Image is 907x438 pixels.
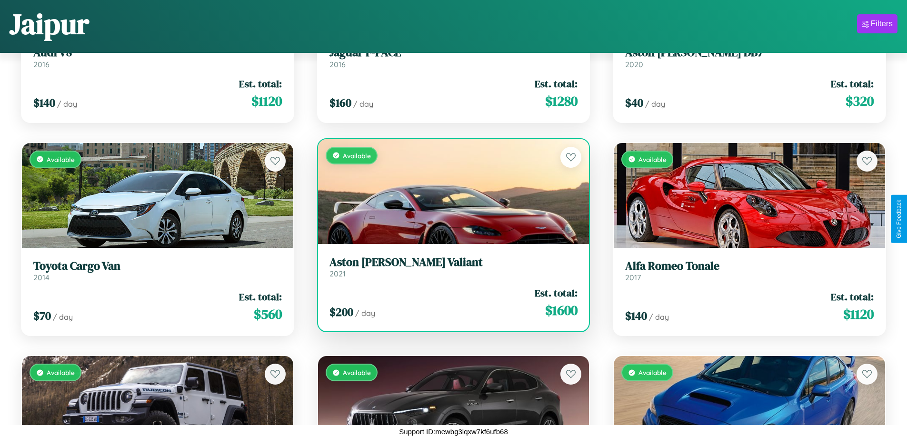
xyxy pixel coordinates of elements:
span: $ 1120 [843,305,874,324]
a: Alfa Romeo Tonale2017 [625,259,874,283]
span: 2017 [625,273,641,282]
span: Available [343,368,371,377]
h3: Aston [PERSON_NAME] Valiant [329,255,578,269]
span: $ 140 [33,95,55,111]
span: $ 320 [846,92,874,111]
div: Give Feedback [896,200,902,238]
span: / day [355,308,375,318]
span: Available [638,155,667,163]
span: / day [649,312,669,322]
span: $ 1600 [545,301,578,320]
span: $ 1280 [545,92,578,111]
span: / day [353,99,373,109]
span: $ 1120 [251,92,282,111]
h3: Jaguar F-PACE [329,46,578,60]
button: Filters [857,14,897,33]
span: Est. total: [535,286,578,300]
span: Est. total: [239,290,282,304]
span: 2020 [625,60,643,69]
span: $ 160 [329,95,351,111]
span: $ 70 [33,308,51,324]
p: Support ID: mewbg3lqxw7kf6ufb68 [399,425,508,438]
span: $ 140 [625,308,647,324]
a: Aston [PERSON_NAME] Valiant2021 [329,255,578,279]
span: Available [47,155,75,163]
span: 2016 [33,60,50,69]
span: Available [638,368,667,377]
h3: Toyota Cargo Van [33,259,282,273]
span: 2016 [329,60,346,69]
span: Available [47,368,75,377]
span: Est. total: [831,290,874,304]
a: Audi V82016 [33,46,282,69]
span: 2021 [329,269,346,278]
span: $ 200 [329,304,353,320]
span: $ 560 [254,305,282,324]
span: Est. total: [535,77,578,91]
span: Est. total: [239,77,282,91]
span: Est. total: [831,77,874,91]
a: Jaguar F-PACE2016 [329,46,578,69]
h3: Aston [PERSON_NAME] DB7 [625,46,874,60]
div: Filters [871,19,893,29]
a: Aston [PERSON_NAME] DB72020 [625,46,874,69]
h1: Jaipur [10,4,89,43]
span: / day [53,312,73,322]
span: $ 40 [625,95,643,111]
span: / day [645,99,665,109]
span: 2014 [33,273,50,282]
span: / day [57,99,77,109]
a: Toyota Cargo Van2014 [33,259,282,283]
h3: Alfa Romeo Tonale [625,259,874,273]
span: Available [343,152,371,160]
h3: Audi V8 [33,46,282,60]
